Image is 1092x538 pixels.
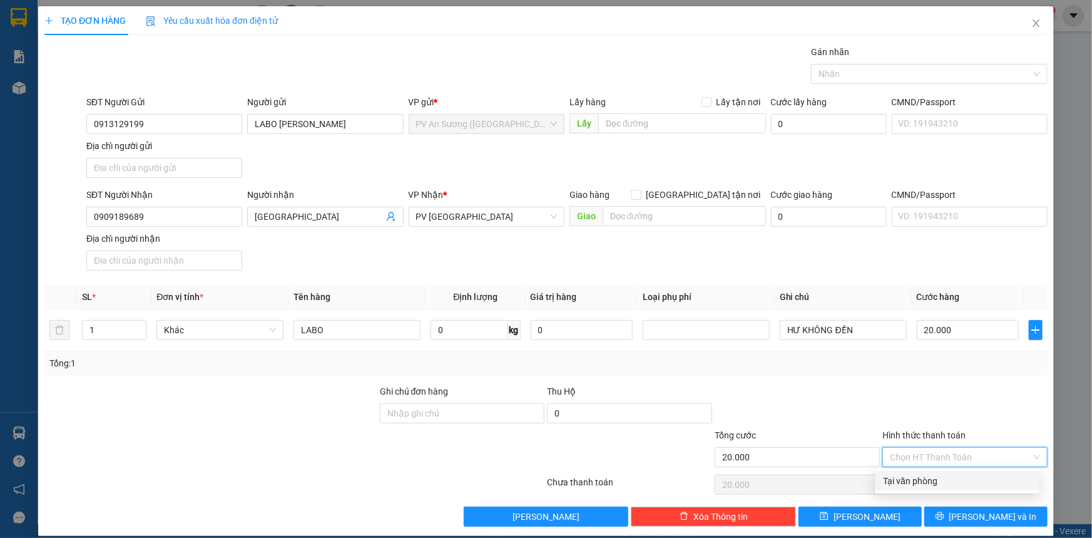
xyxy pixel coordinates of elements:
input: Cước lấy hàng [771,114,887,134]
span: Yêu cầu xuất hóa đơn điện tử [146,16,278,26]
span: Lấy [569,113,598,133]
span: plus [1029,325,1042,335]
div: VP gửi [409,95,564,109]
input: VD: Bàn, Ghế [293,320,421,340]
span: save [820,512,829,522]
span: plus [44,16,53,25]
div: SĐT Người Nhận [86,188,242,202]
span: Tổng cước [715,430,756,440]
img: icon [146,16,156,26]
div: SĐT Người Gửi [86,95,242,109]
span: kg [508,320,521,340]
button: printer[PERSON_NAME] và In [924,507,1048,527]
span: TẠO ĐƠN HÀNG [44,16,126,26]
span: Cước hàng [917,292,960,302]
label: Ghi chú đơn hàng [380,386,449,396]
button: deleteXóa Thông tin [631,507,796,527]
input: 0 [531,320,633,340]
button: plus [1029,320,1043,340]
button: Close [1019,6,1054,41]
div: CMND/Passport [892,95,1048,109]
span: close [1031,18,1041,28]
div: Chưa thanh toán [546,475,714,497]
label: Gán nhãn [811,47,849,57]
div: Địa chỉ người nhận [86,232,242,246]
label: Cước giao hàng [771,190,833,200]
span: Tên hàng [293,292,330,302]
span: Xóa Thông tin [693,510,748,524]
span: PV An Sương (Hàng Hóa) [416,115,557,133]
span: SL [82,292,92,302]
span: Định lượng [453,292,498,302]
span: [PERSON_NAME] và In [949,510,1037,524]
button: [PERSON_NAME] [464,507,629,527]
span: PV Hòa Thành [416,207,557,226]
button: delete [49,320,69,340]
span: Khác [164,321,276,339]
input: Dọc đường [603,206,766,226]
span: delete [680,512,688,522]
label: Cước lấy hàng [771,97,827,107]
button: save[PERSON_NAME] [799,507,922,527]
div: Người nhận [247,188,403,202]
span: [PERSON_NAME] [513,510,579,524]
span: Đơn vị tính [156,292,203,302]
span: user-add [386,212,396,222]
span: VP Nhận [409,190,444,200]
span: Thu Hộ [547,386,576,396]
div: Người gửi [247,95,403,109]
input: Địa chỉ của người nhận [86,251,242,271]
span: [GEOGRAPHIC_DATA] tận nơi [641,188,766,202]
span: Giá trị hàng [531,292,577,302]
span: Lấy tận nơi [712,95,766,109]
th: Ghi chú [775,285,912,309]
div: Địa chỉ người gửi [86,139,242,153]
input: Ghi Chú [780,320,907,340]
div: CMND/Passport [892,188,1048,202]
div: Tổng: 1 [49,356,422,370]
input: Cước giao hàng [771,207,887,227]
label: Hình thức thanh toán [882,430,966,440]
input: Ghi chú đơn hàng [380,403,545,423]
input: Địa chỉ của người gửi [86,158,242,178]
span: Giao [569,206,603,226]
span: [PERSON_NAME] [834,510,901,524]
input: Dọc đường [598,113,766,133]
span: Lấy hàng [569,97,606,107]
span: printer [936,512,944,522]
span: Giao hàng [569,190,610,200]
div: Tại văn phòng [883,474,1032,488]
th: Loại phụ phí [638,285,775,309]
